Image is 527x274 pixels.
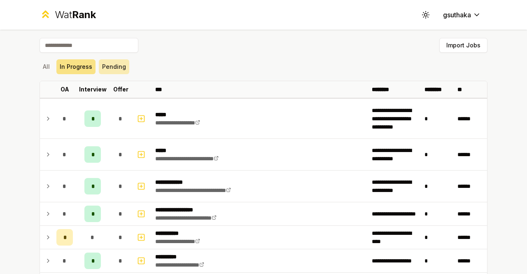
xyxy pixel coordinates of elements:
button: In Progress [56,59,96,74]
p: Interview [79,85,107,94]
span: gsuthaka [443,10,471,20]
p: Offer [113,85,128,94]
button: Import Jobs [439,38,487,53]
a: WatRank [40,8,96,21]
button: All [40,59,53,74]
button: gsuthaka [436,7,487,22]
button: Pending [99,59,129,74]
span: Rank [72,9,96,21]
p: OA [61,85,69,94]
div: Wat [55,8,96,21]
